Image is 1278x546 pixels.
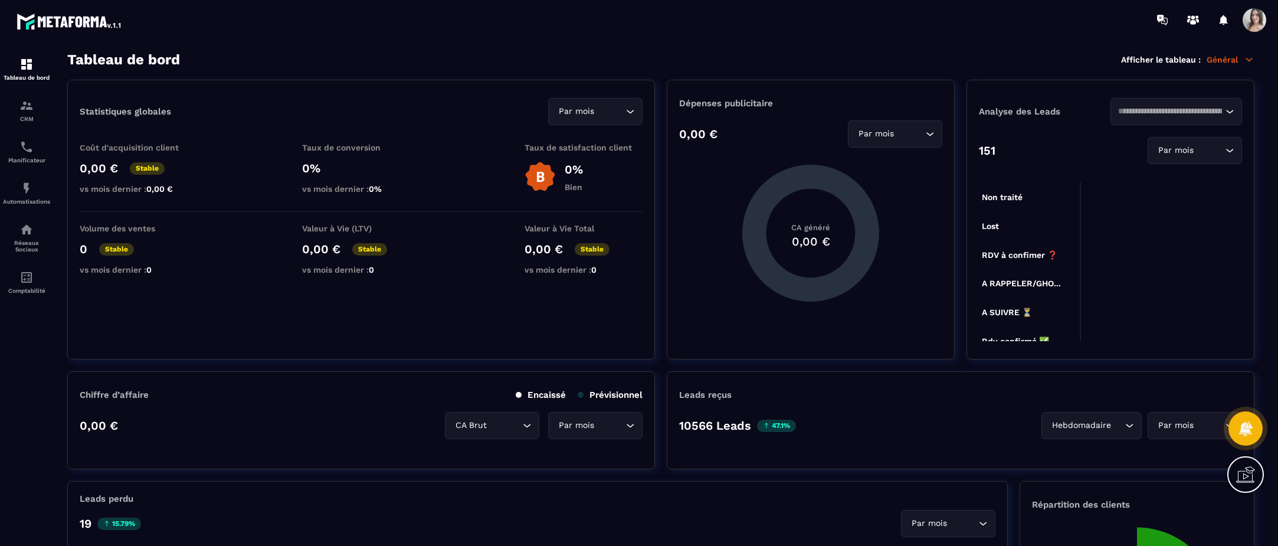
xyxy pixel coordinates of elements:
[982,192,1023,202] tspan: Non traité
[19,181,34,195] img: automations
[80,265,198,274] p: vs mois dernier :
[982,308,1033,318] tspan: A SUIVRE ⏳
[1155,419,1196,432] span: Par mois
[80,242,87,256] p: 0
[130,162,165,175] p: Stable
[3,172,50,214] a: automationsautomationsAutomatisations
[80,419,118,433] p: 0,00 €
[1110,98,1242,125] div: Search for option
[525,242,563,256] p: 0,00 €
[757,420,796,432] p: 47.1%
[578,390,643,400] p: Prévisionnel
[909,517,949,530] span: Par mois
[679,390,732,400] p: Leads reçus
[3,157,50,164] p: Planificateur
[489,419,520,432] input: Search for option
[1113,419,1122,432] input: Search for option
[575,243,609,256] p: Stable
[17,11,123,32] img: logo
[146,184,173,194] span: 0,00 €
[3,131,50,172] a: schedulerschedulerPlanificateur
[19,57,34,71] img: formation
[1041,412,1142,439] div: Search for option
[302,265,420,274] p: vs mois dernier :
[80,516,91,531] p: 19
[1196,144,1223,157] input: Search for option
[19,223,34,237] img: social-network
[80,390,149,400] p: Chiffre d’affaire
[369,184,382,194] span: 0%
[3,48,50,90] a: formationformationTableau de bord
[896,127,923,140] input: Search for option
[146,265,152,274] span: 0
[1118,105,1223,118] input: Search for option
[19,99,34,113] img: formation
[679,419,751,433] p: 10566 Leads
[856,127,896,140] span: Par mois
[901,510,995,537] div: Search for option
[3,198,50,205] p: Automatisations
[556,419,597,432] span: Par mois
[525,265,643,274] p: vs mois dernier :
[1148,412,1242,439] div: Search for option
[302,143,420,152] p: Taux de conversion
[19,270,34,285] img: accountant
[3,240,50,253] p: Réseaux Sociaux
[949,517,976,530] input: Search for option
[1049,419,1113,432] span: Hebdomadaire
[1155,144,1196,157] span: Par mois
[80,493,133,504] p: Leads perdu
[1121,55,1201,64] p: Afficher le tableau :
[369,265,374,274] span: 0
[80,106,171,117] p: Statistiques globales
[565,162,583,176] p: 0%
[525,224,643,233] p: Valeur à Vie Total
[302,242,340,256] p: 0,00 €
[80,143,198,152] p: Coût d'acquisition client
[97,518,141,530] p: 15.79%
[597,105,623,118] input: Search for option
[848,120,942,148] div: Search for option
[302,224,420,233] p: Valeur à Vie (LTV)
[525,161,556,192] img: b-badge-o.b3b20ee6.svg
[1148,137,1242,164] div: Search for option
[99,243,134,256] p: Stable
[1196,419,1223,432] input: Search for option
[565,182,583,192] p: Bien
[302,161,420,175] p: 0%
[3,74,50,81] p: Tableau de bord
[1032,499,1242,510] p: Répartition des clients
[80,161,118,175] p: 0,00 €
[525,143,643,152] p: Taux de satisfaction client
[982,336,1050,346] tspan: Rdv confirmé ✅
[1207,54,1254,65] p: Général
[352,243,387,256] p: Stable
[3,214,50,261] a: social-networksocial-networkRéseaux Sociaux
[979,143,995,158] p: 151
[3,90,50,131] a: formationformationCRM
[679,127,717,141] p: 0,00 €
[19,140,34,154] img: scheduler
[556,105,597,118] span: Par mois
[982,250,1058,260] tspan: RDV à confimer ❓
[453,419,489,432] span: CA Brut
[302,184,420,194] p: vs mois dernier :
[679,98,942,109] p: Dépenses publicitaire
[982,279,1061,288] tspan: A RAPPELER/GHO...
[445,412,539,439] div: Search for option
[3,116,50,122] p: CRM
[67,51,180,68] h3: Tableau de bord
[80,224,198,233] p: Volume des ventes
[548,412,643,439] div: Search for option
[591,265,597,274] span: 0
[516,390,566,400] p: Encaissé
[3,261,50,303] a: accountantaccountantComptabilité
[979,106,1110,117] p: Analyse des Leads
[597,419,623,432] input: Search for option
[80,184,198,194] p: vs mois dernier :
[982,221,999,231] tspan: Lost
[3,287,50,294] p: Comptabilité
[548,98,643,125] div: Search for option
